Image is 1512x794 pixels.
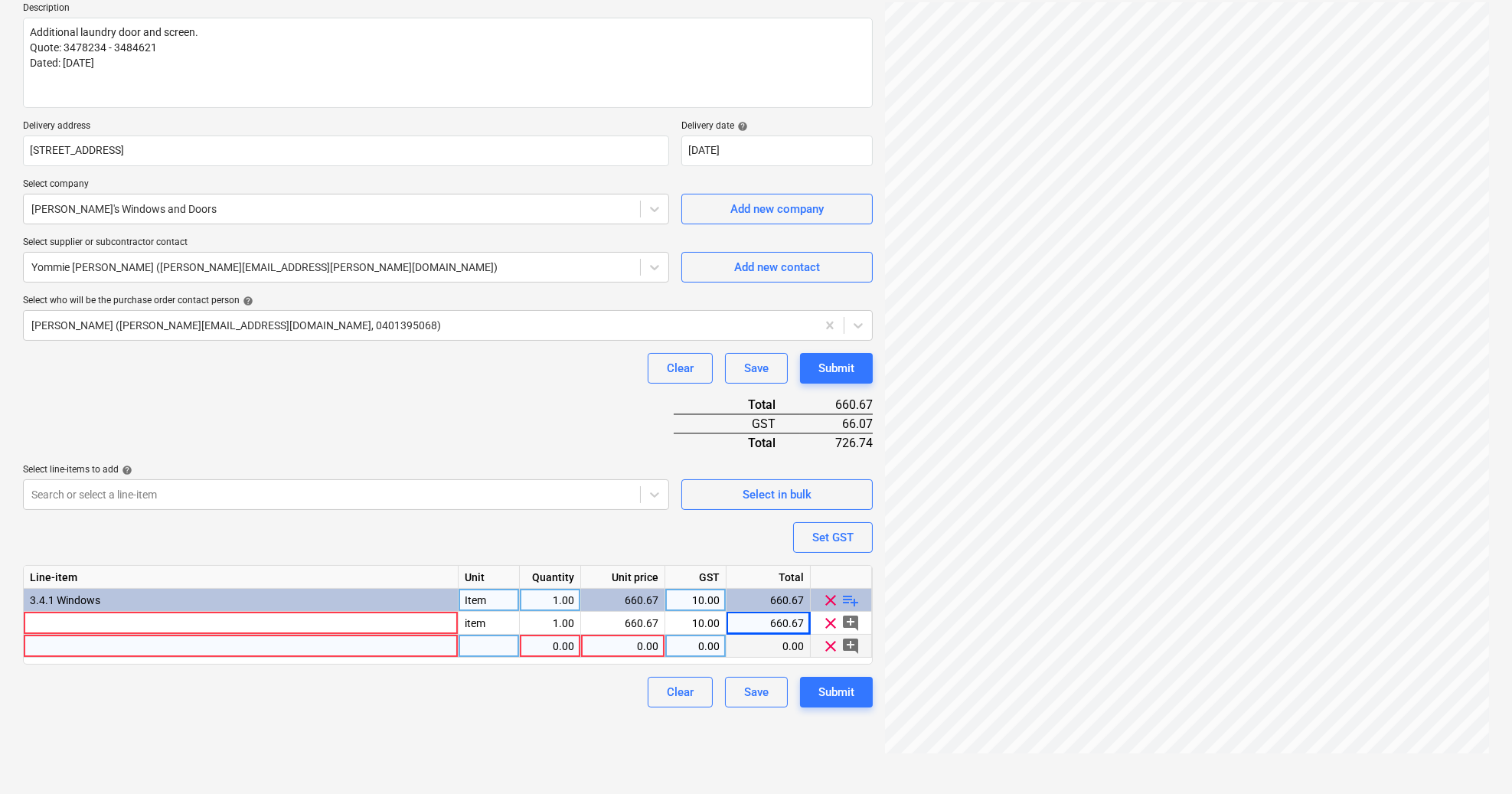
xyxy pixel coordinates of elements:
[725,677,788,707] button: Save
[822,636,841,655] span: clear
[119,465,132,475] span: help
[681,479,873,510] button: Select in bulk
[674,433,799,452] div: Total
[793,522,873,553] button: Set GST
[648,353,713,384] button: Clear
[822,590,841,609] span: clear
[459,589,520,612] div: Item
[23,120,669,136] p: Delivery address
[23,237,669,252] p: Select supplier or subcontractor contact
[744,682,769,702] div: Save
[818,682,854,702] div: Submit
[800,396,874,414] div: 660.67
[727,589,811,612] div: 660.67
[734,121,748,132] span: help
[681,194,873,224] button: Add new company
[674,414,799,433] div: GST
[520,566,581,589] div: Quantity
[240,296,253,306] span: help
[459,566,520,589] div: Unit
[674,396,799,414] div: Total
[842,590,861,609] span: playlist_add
[671,612,720,635] div: 10.00
[822,613,841,632] span: clear
[648,677,713,707] button: Clear
[23,2,873,18] p: Description
[587,612,658,635] div: 660.67
[671,635,720,658] div: 0.00
[800,433,874,452] div: 726.74
[23,18,873,108] textarea: Additional laundry door and screen. Quote: 3478234 - 3484621 Dated: [DATE]
[734,257,820,277] div: Add new contact
[581,566,665,589] div: Unit price
[727,566,811,589] div: Total
[24,566,459,589] div: Line-item
[587,635,658,658] div: 0.00
[526,612,574,635] div: 1.00
[526,589,574,612] div: 1.00
[681,252,873,283] button: Add new contact
[459,612,520,635] div: item
[842,636,861,655] span: add_comment
[526,635,574,658] div: 0.00
[587,589,658,612] div: 660.67
[23,464,669,476] div: Select line-items to add
[667,682,694,702] div: Clear
[727,635,811,658] div: 0.00
[800,677,873,707] button: Submit
[671,589,720,612] div: 10.00
[23,136,669,166] input: Delivery address
[818,358,854,378] div: Submit
[681,120,873,132] div: Delivery date
[681,136,873,166] input: Delivery date not specified
[30,594,100,606] span: 3.4.1 Windows
[1435,720,1512,794] iframe: Chat Widget
[667,358,694,378] div: Clear
[665,566,727,589] div: GST
[800,353,873,384] button: Submit
[730,199,824,219] div: Add new company
[727,612,811,635] div: 660.67
[725,353,788,384] button: Save
[812,528,854,547] div: Set GST
[800,414,874,433] div: 66.07
[842,613,861,632] span: add_comment
[743,485,812,505] div: Select in bulk
[744,358,769,378] div: Save
[23,178,669,194] p: Select company
[23,295,873,307] div: Select who will be the purchase order contact person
